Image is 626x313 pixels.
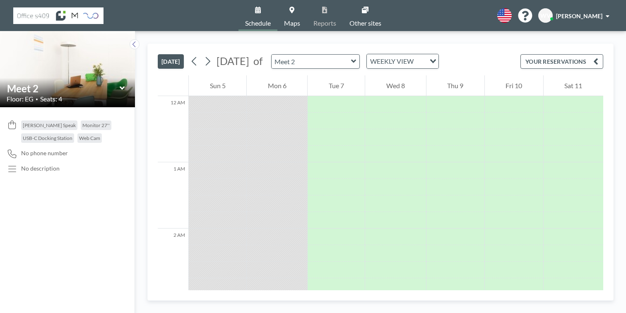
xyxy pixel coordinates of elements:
div: Mon 6 [247,75,307,96]
span: USB-C Docking Station [23,135,72,141]
span: Seats: 4 [40,95,62,103]
div: Search for option [367,54,438,68]
span: WEEKLY VIEW [368,56,415,67]
div: 12 AM [158,96,188,162]
span: [DATE] [217,55,249,67]
input: Search for option [416,56,425,67]
span: [PERSON_NAME] Speak [23,122,76,128]
input: Meet 2 [7,82,120,94]
span: [PERSON_NAME] [556,12,602,19]
span: Web Cam [79,135,100,141]
div: No description [21,165,60,172]
span: Schedule [245,20,271,26]
span: Reports [313,20,336,26]
span: Monitor 27'' [82,122,110,128]
div: Fri 10 [485,75,543,96]
span: Floor: EG [7,95,34,103]
div: Tue 7 [308,75,365,96]
span: No phone number [21,149,68,157]
input: Meet 2 [272,55,351,68]
span: • [36,96,38,102]
span: Other sites [349,20,381,26]
button: [DATE] [158,54,184,69]
span: Maps [284,20,300,26]
div: 1 AM [158,162,188,229]
div: Sat 11 [544,75,603,96]
img: organization-logo [13,7,104,24]
div: Thu 9 [426,75,484,96]
span: WV [540,12,551,19]
span: of [253,55,262,67]
button: YOUR RESERVATIONS [520,54,603,69]
div: 2 AM [158,229,188,295]
div: Sun 5 [189,75,246,96]
div: Wed 8 [365,75,426,96]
